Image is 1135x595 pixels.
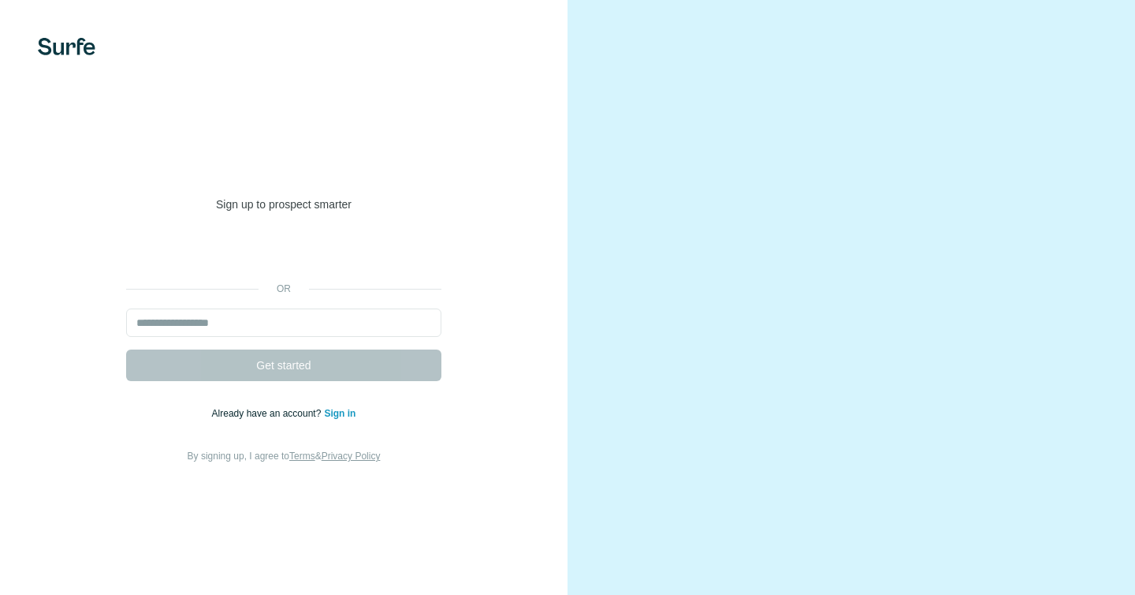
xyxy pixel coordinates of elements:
a: Privacy Policy [322,451,381,462]
h1: Welcome to [GEOGRAPHIC_DATA] [126,130,441,193]
a: Terms [289,451,315,462]
span: Already have an account? [212,408,325,419]
iframe: Sign in with Google Button [118,236,449,271]
a: Sign in [324,408,355,419]
span: By signing up, I agree to & [188,451,381,462]
img: Surfe's logo [38,38,95,55]
p: Sign up to prospect smarter [126,196,441,212]
p: or [259,282,309,296]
